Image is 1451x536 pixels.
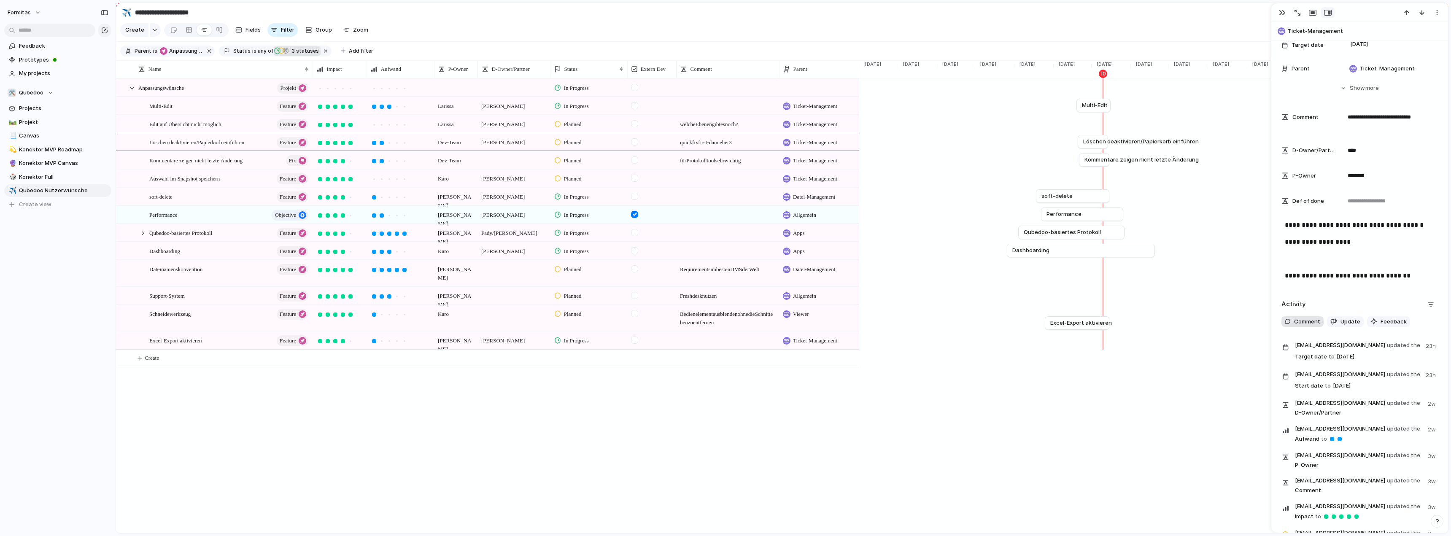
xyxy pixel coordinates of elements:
[1292,113,1319,121] span: Comment
[434,206,477,228] span: [PERSON_NAME]
[4,184,111,197] div: ✈️Qubedoo Nutzerwünsche
[280,82,296,94] span: Projekt
[149,191,173,201] span: soft-delete
[1428,476,1438,486] span: 3w
[564,229,589,237] span: In Progress
[793,211,816,219] span: Allgemein
[478,116,550,129] span: [PERSON_NAME]
[19,186,108,195] span: Qubedoo Nutzerwünsche
[4,102,111,115] a: Projects
[151,46,159,56] button: is
[1041,192,1073,200] span: soft-delete
[19,89,43,97] span: Qubedoo
[19,145,108,154] span: Konektor MVP Roadmap
[1082,99,1105,112] a: Multi-Edit
[4,157,111,170] a: 🔮Konektor MVP Canvas
[277,228,308,239] button: Feature
[564,175,582,183] span: Planned
[1295,370,1385,379] span: [EMAIL_ADDRESS][DOMAIN_NAME]
[149,309,191,318] span: Schneidewerkzeug
[860,61,884,68] span: [DATE]
[478,170,550,183] span: [PERSON_NAME]
[1281,81,1438,96] button: Showmore
[277,101,308,112] button: Feature
[9,131,15,141] div: 📃
[19,159,108,167] span: Konektor MVP Canvas
[1327,316,1364,327] button: Update
[149,101,173,110] span: Multi-Edit
[1288,27,1444,35] span: Ticket-Management
[280,264,296,275] span: Feature
[1331,381,1353,391] span: [DATE]
[793,337,837,345] span: Ticket-Management
[277,83,308,94] button: Projekt
[267,23,298,37] button: Filter
[1387,451,1420,460] span: updated the
[1046,210,1082,218] span: Performance
[564,193,589,201] span: In Progress
[149,246,180,256] span: Dashboarding
[1131,61,1154,68] span: [DATE]
[1428,450,1438,461] span: 3w
[275,209,296,221] span: objective
[478,97,550,110] span: [PERSON_NAME]
[256,47,273,55] span: any of
[1428,501,1438,512] span: 3w
[1295,502,1385,511] span: [EMAIL_ADDRESS][DOMAIN_NAME]
[793,310,809,318] span: Viewer
[280,245,296,257] span: Feature
[1295,477,1385,485] span: [EMAIL_ADDRESS][DOMAIN_NAME]
[1295,424,1423,444] span: Aufwand
[1295,399,1385,407] span: [EMAIL_ADDRESS][DOMAIN_NAME]
[564,265,582,274] span: Planned
[478,242,550,256] span: [PERSON_NAME]
[1247,61,1271,68] span: [DATE]
[289,155,296,167] span: Fix
[564,120,582,129] span: Planned
[793,102,837,110] span: Ticket-Management
[277,191,308,202] button: Feature
[158,46,204,56] button: Anpassungswünsche
[1084,154,1104,166] a: Kommentare zeigen nicht letzte Änderung
[793,265,835,274] span: Datei-Management
[1292,146,1335,155] span: D-Owner/Partner
[937,61,961,68] span: [DATE]
[4,129,111,142] a: 📃Canvas
[280,119,296,130] span: Feature
[232,23,264,37] button: Fields
[149,210,177,219] span: Performance
[1387,477,1420,485] span: updated the
[677,152,779,165] span: für Protokolltool sehr wichtig
[4,198,111,211] button: Create view
[4,171,111,183] a: 🎲Konektor Full
[434,152,477,165] span: Dev-Team
[122,7,131,18] div: ✈️
[793,156,837,165] span: Ticket-Management
[9,172,15,182] div: 🎲
[1387,399,1420,407] span: updated the
[434,261,477,282] span: [PERSON_NAME]
[353,26,368,34] span: Zoom
[277,137,308,148] button: Feature
[1292,65,1310,73] span: Parent
[301,23,336,37] button: Group
[1024,226,1119,239] a: Qubedoo-basiertes Protokoll
[4,116,111,129] div: 🛤️Projekt
[1012,244,1149,257] a: Dashboarding
[272,210,308,221] button: objective
[277,119,308,130] button: Feature
[9,159,15,168] div: 🔮
[1387,502,1420,511] span: updated the
[1050,317,1104,329] a: Excel-Export aktivieren
[1083,135,1103,148] a: Löschen deaktivieren/Papierkorb einführen
[245,26,261,34] span: Fields
[1387,425,1420,433] span: updated the
[564,337,589,345] span: In Progress
[793,292,816,300] span: Allgemein
[280,290,296,302] span: Feature
[564,211,589,219] span: In Progress
[149,137,244,147] span: Löschen deaktivieren/Papierkorb einführen
[1169,61,1192,68] span: [DATE]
